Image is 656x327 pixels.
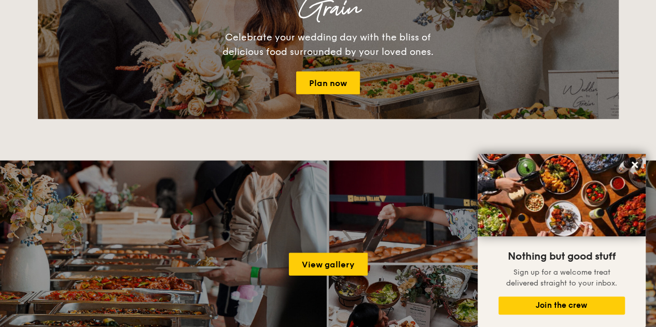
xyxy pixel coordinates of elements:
[626,157,643,173] button: Close
[296,72,360,94] a: Plan now
[289,253,368,276] a: View gallery
[478,154,646,236] img: DSC07876-Edit02-Large.jpeg
[212,30,445,59] div: Celebrate your wedding day with the bliss of delicious food surrounded by your loved ones.
[508,250,616,263] span: Nothing but good stuff
[498,296,625,315] button: Join the crew
[506,268,617,288] span: Sign up for a welcome treat delivered straight to your inbox.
